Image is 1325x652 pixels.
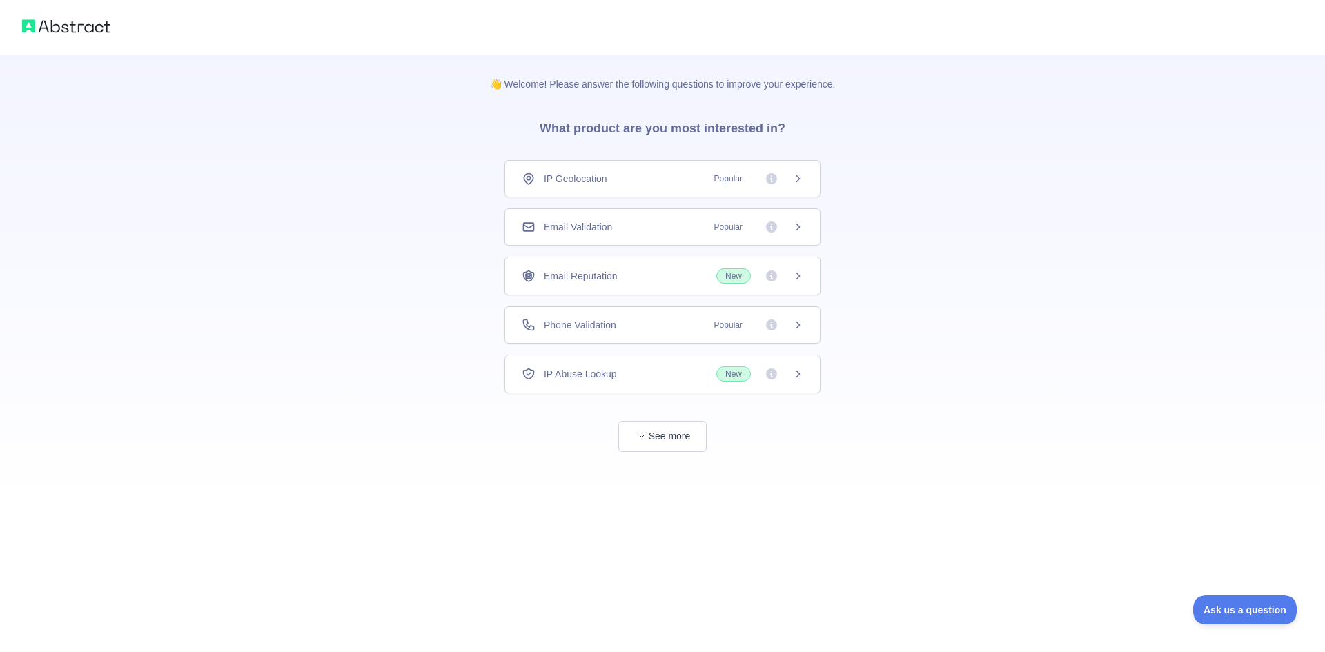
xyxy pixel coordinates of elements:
iframe: Toggle Customer Support [1193,595,1297,624]
span: IP Abuse Lookup [544,367,617,381]
span: Popular [706,172,751,186]
span: New [716,366,751,382]
span: Email Reputation [544,269,618,283]
span: Phone Validation [544,318,616,332]
span: Popular [706,220,751,234]
button: See more [618,421,707,452]
span: New [716,268,751,284]
h3: What product are you most interested in? [518,91,807,160]
p: 👋 Welcome! Please answer the following questions to improve your experience. [468,55,858,91]
span: Popular [706,318,751,332]
img: Abstract logo [22,17,110,36]
span: IP Geolocation [544,172,607,186]
span: Email Validation [544,220,612,234]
